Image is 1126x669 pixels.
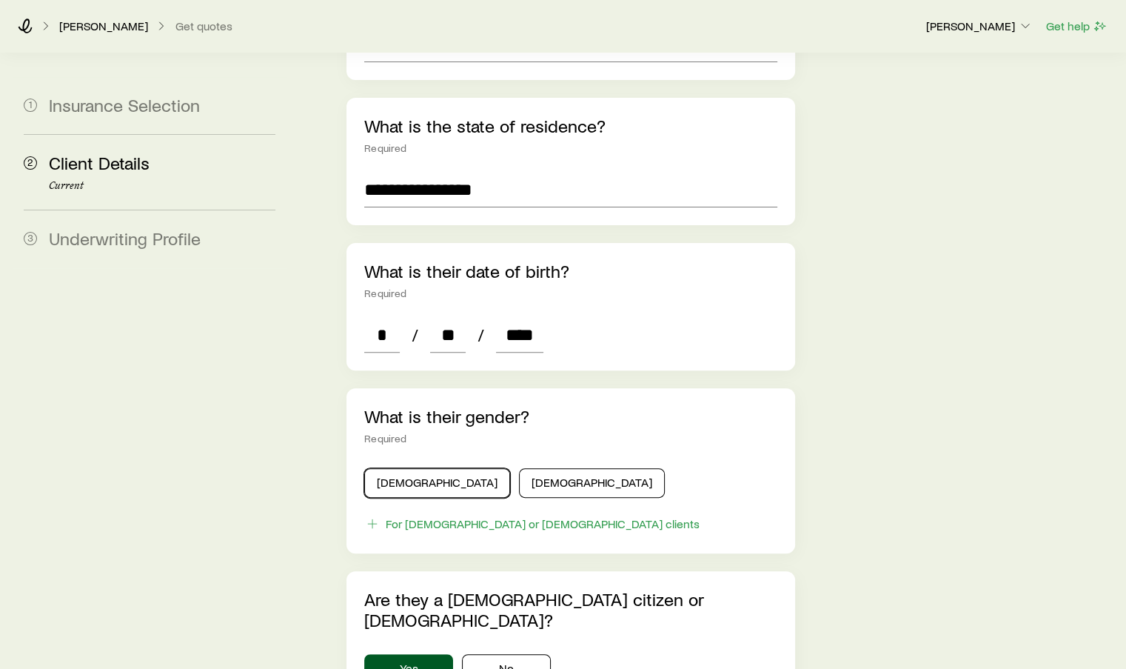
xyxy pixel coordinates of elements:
[364,261,777,282] p: What is their date of birth?
[364,468,510,498] button: [DEMOGRAPHIC_DATA]
[24,99,37,112] span: 1
[364,589,777,630] p: Are they a [DEMOGRAPHIC_DATA] citizen or [DEMOGRAPHIC_DATA]?
[925,18,1033,36] button: [PERSON_NAME]
[59,19,148,33] p: [PERSON_NAME]
[49,180,275,192] p: Current
[386,516,700,531] div: For [DEMOGRAPHIC_DATA] or [DEMOGRAPHIC_DATA] clients
[364,406,777,427] p: What is their gender?
[1045,18,1108,35] button: Get help
[364,516,700,533] button: For [DEMOGRAPHIC_DATA] or [DEMOGRAPHIC_DATA] clients
[472,324,490,345] span: /
[175,19,233,33] button: Get quotes
[519,468,665,498] button: [DEMOGRAPHIC_DATA]
[364,287,777,299] div: Required
[24,156,37,170] span: 2
[364,142,777,154] div: Required
[364,433,777,445] div: Required
[49,152,150,173] span: Client Details
[49,227,201,249] span: Underwriting Profile
[364,116,777,136] p: What is the state of residence?
[406,324,424,345] span: /
[49,94,200,116] span: Insurance Selection
[24,232,37,245] span: 3
[926,19,1033,33] p: [PERSON_NAME]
